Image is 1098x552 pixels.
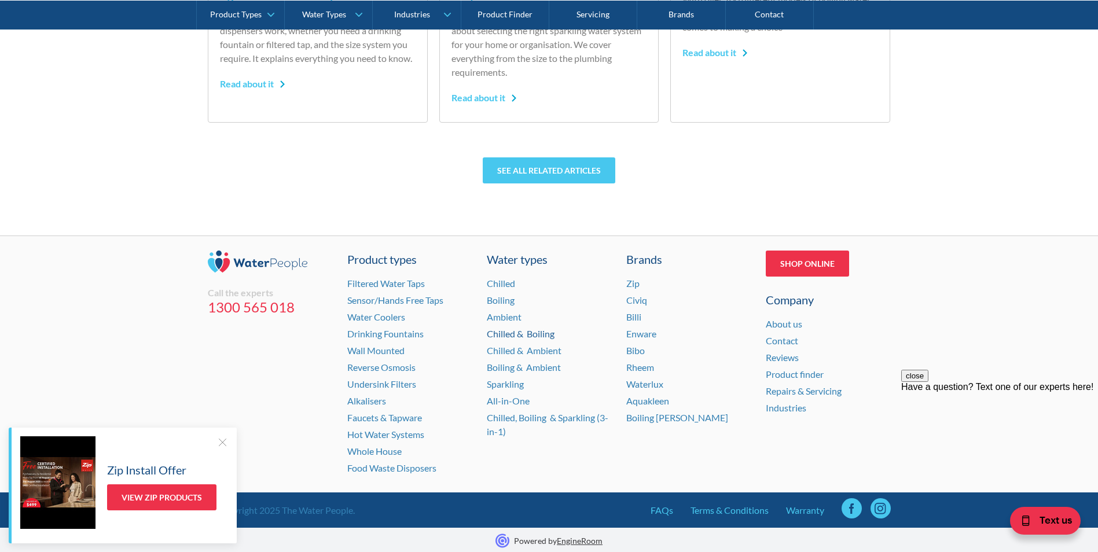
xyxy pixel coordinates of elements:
a: Bibo [626,345,645,356]
iframe: podium webchat widget prompt [901,370,1098,509]
div: Industries [394,9,430,19]
a: Repairs & Servicing [766,385,842,396]
a: See all related articles [483,157,615,183]
a: Product finder [766,369,824,380]
a: Billi [626,311,641,322]
a: Boiling [PERSON_NAME] [626,412,728,423]
h5: Zip Install Offer [107,461,186,479]
div: Call the experts [208,287,333,299]
div: © Copyright 2025 The Water People. [208,503,355,517]
a: Chilled [487,278,515,289]
a: Water types [487,251,612,268]
a: Sparkling [487,378,524,389]
div: Product Types [210,9,262,19]
div: Read about it [220,77,285,91]
a: Ambient [487,311,522,322]
a: FAQs [651,503,673,517]
a: Terms & Conditions [691,503,769,517]
p: This article covers everything you need to know about selecting the right sparkling water system ... [451,10,647,79]
a: Chilled & Boiling [487,328,554,339]
a: Filtered Water Taps [347,278,425,289]
a: Zip [626,278,640,289]
a: Waterlux [626,378,663,389]
a: Boiling [487,295,515,306]
a: Boiling & Ambient [487,362,561,373]
a: Aquakleen [626,395,669,406]
div: Read about it [682,46,748,60]
iframe: podium webchat widget bubble [982,494,1098,552]
a: Chilled & Ambient [487,345,561,356]
a: Whole House [347,446,402,457]
a: Sensor/Hands Free Taps [347,295,443,306]
a: EngineRoom [557,536,603,546]
a: 1300 565 018 [208,299,333,316]
a: Reviews [766,352,799,363]
a: Faucets & Tapware [347,412,422,423]
a: Enware [626,328,656,339]
a: Food Waste Disposers [347,462,436,473]
p: Powered by [514,535,603,547]
a: Civiq [626,295,647,306]
div: Brands [626,251,751,268]
a: Chilled, Boiling & Sparkling (3-in-1) [487,412,608,437]
p: With this guide, you can learn how chilled water dispensers work, whether you need a drinking fou... [220,10,416,65]
a: Rheem [626,362,654,373]
div: Water Types [302,9,346,19]
a: About us [766,318,802,329]
a: Drinking Fountains [347,328,424,339]
a: Hot Water Systems [347,429,424,440]
div: Read about it [451,91,517,105]
a: All-in-One [487,395,530,406]
a: Industries [766,402,806,413]
a: Water Coolers [347,311,405,322]
a: Alkalisers [347,395,386,406]
img: Zip Install Offer [20,436,96,529]
a: Wall Mounted [347,345,405,356]
a: View Zip Products [107,484,216,510]
a: Contact [766,335,798,346]
div: Company [766,291,891,308]
a: Warranty [786,503,824,517]
a: Reverse Osmosis [347,362,416,373]
a: Undersink Filters [347,378,416,389]
a: Shop Online [766,251,849,277]
a: Product types [347,251,472,268]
